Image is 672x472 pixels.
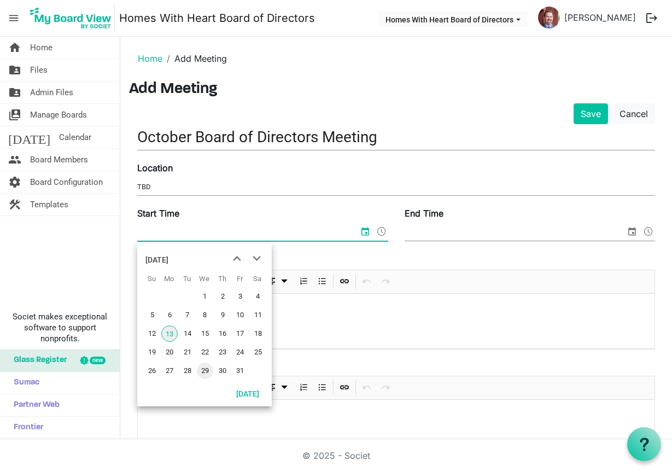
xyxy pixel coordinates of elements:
[5,311,115,344] span: Societ makes exceptional software to support nonprofits.
[30,37,52,59] span: Home
[612,103,655,124] a: Cancel
[214,344,231,360] span: Thursday, October 23, 2025
[214,288,231,305] span: Thursday, October 2, 2025
[249,271,266,287] th: Sa
[196,271,213,287] th: We
[8,194,21,215] span: construction
[214,363,231,379] span: Thursday, October 30, 2025
[160,324,178,343] td: Monday, October 13, 2025
[129,80,663,99] h3: Add Meeting
[197,307,213,323] span: Wednesday, October 8, 2025
[144,307,160,323] span: Sunday, October 5, 2025
[259,376,295,399] div: Alignments
[138,53,162,64] a: Home
[250,307,266,323] span: Saturday, October 11, 2025
[315,381,330,394] button: Bulleted List
[315,275,330,288] button: Bulleted List
[296,275,311,288] button: Numbered List
[232,344,248,360] span: Friday, October 24, 2025
[337,275,352,288] button: Insert Link
[27,4,119,32] a: My Board View Logo
[144,325,160,342] span: Sunday, October 12, 2025
[378,11,528,27] button: Homes With Heart Board of Directors dropdownbutton
[296,381,311,394] button: Numbered List
[214,307,231,323] span: Thursday, October 9, 2025
[179,363,196,379] span: Tuesday, October 28, 2025
[8,417,43,439] span: Frontier
[143,271,160,287] th: Su
[27,4,115,32] img: My Board View Logo
[137,161,173,174] label: Location
[144,363,160,379] span: Sunday, October 26, 2025
[90,357,106,364] div: new
[232,363,248,379] span: Friday, October 31, 2025
[161,344,178,360] span: Monday, October 20, 2025
[161,363,178,379] span: Monday, October 27, 2025
[8,37,21,59] span: home
[30,104,87,126] span: Manage Boards
[405,207,443,220] label: End Time
[8,349,67,371] span: Glass Register
[179,307,196,323] span: Tuesday, October 7, 2025
[8,394,60,416] span: Partner Web
[232,325,248,342] span: Friday, October 17, 2025
[313,270,331,293] div: Bulleted List
[137,124,655,150] input: Title
[231,271,248,287] th: Fr
[337,381,352,394] button: Insert Link
[250,288,266,305] span: Saturday, October 4, 2025
[197,325,213,342] span: Wednesday, October 15, 2025
[626,224,639,238] span: select
[8,59,21,81] span: folder_shared
[179,344,196,360] span: Tuesday, October 21, 2025
[161,307,178,323] span: Monday, October 6, 2025
[144,344,160,360] span: Sunday, October 19, 2025
[294,376,313,399] div: Numbered List
[59,126,91,148] span: Calendar
[162,52,227,65] li: Add Meeting
[250,344,266,360] span: Saturday, October 25, 2025
[8,372,39,394] span: Sumac
[335,270,354,293] div: Insert Link
[8,104,21,126] span: switch_account
[259,270,295,293] div: Alignments
[313,376,331,399] div: Bulleted List
[247,249,266,269] button: next month
[30,81,73,103] span: Admin Files
[119,7,315,29] a: Homes With Heart Board of Directors
[640,7,663,30] button: logout
[214,325,231,342] span: Thursday, October 16, 2025
[30,59,48,81] span: Files
[161,325,178,342] span: Monday, October 13, 2025
[8,149,21,171] span: people
[30,171,103,193] span: Board Configuration
[197,344,213,360] span: Wednesday, October 22, 2025
[359,224,372,238] span: select
[30,149,88,171] span: Board Members
[145,249,168,271] div: title
[232,288,248,305] span: Friday, October 3, 2025
[213,271,231,287] th: Th
[227,249,247,269] button: previous month
[229,386,266,401] button: Today
[8,126,50,148] span: [DATE]
[261,275,293,288] button: dropdownbutton
[538,7,560,28] img: CKXjKQ5mEM9iXKuR5WmTbtSErCZSXf4FrLzkXSx7HqRpZqsELPIqSP-gd3qP447YHWzW6UBh2lehrK3KKmDf1Q_thumb.png
[560,7,640,28] a: [PERSON_NAME]
[197,363,213,379] span: Wednesday, October 29, 2025
[3,8,24,28] span: menu
[302,450,370,461] a: © 2025 - Societ
[8,171,21,193] span: settings
[232,307,248,323] span: Friday, October 10, 2025
[179,325,196,342] span: Tuesday, October 14, 2025
[250,325,266,342] span: Saturday, October 18, 2025
[137,207,179,220] label: Start Time
[8,81,21,103] span: folder_shared
[574,103,608,124] button: Save
[294,270,313,293] div: Numbered List
[30,194,68,215] span: Templates
[178,271,196,287] th: Tu
[160,271,178,287] th: Mo
[197,288,213,305] span: Wednesday, October 1, 2025
[335,376,354,399] div: Insert Link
